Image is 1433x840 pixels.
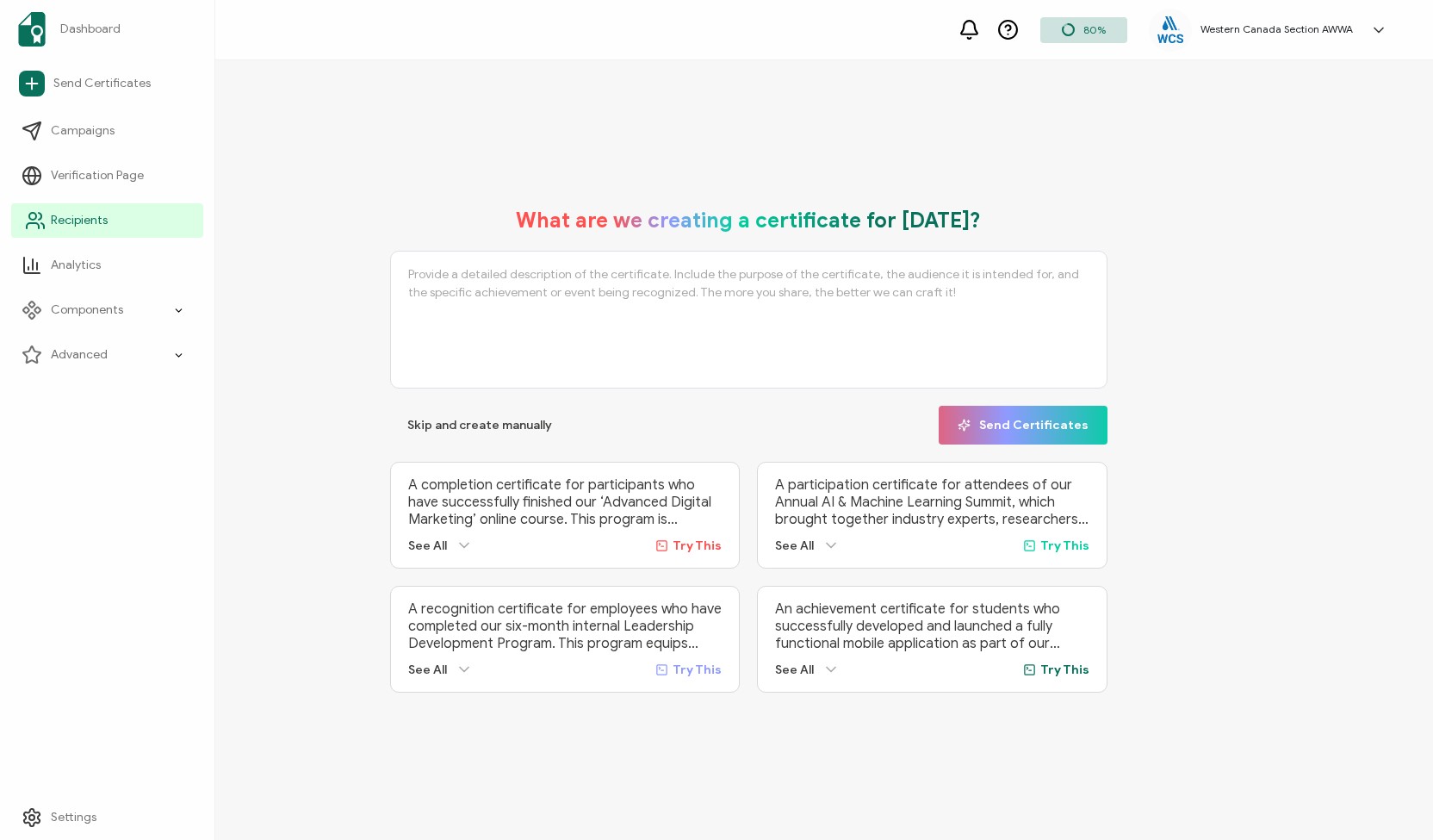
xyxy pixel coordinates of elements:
[11,203,203,238] a: Recipients
[11,64,203,103] a: Send Certificates
[775,600,1089,652] p: An achievement certificate for students who successfully developed and launched a fully functiona...
[408,476,723,528] p: A completion certificate for participants who have successfully finished our ‘Advanced Digital Ma...
[51,257,101,274] span: Analytics
[51,122,115,140] span: Campaigns
[11,159,203,193] a: Verification Page
[11,800,203,835] a: Settings
[11,5,203,53] a: Dashboard
[390,406,569,445] button: Skip and create manually
[775,476,1089,528] p: A participation certificate for attendees of our Annual AI & Machine Learning Summit, which broug...
[1083,23,1106,36] span: 80%
[1200,23,1353,35] h5: Western Canada Section AWWA
[1157,16,1183,43] img: eb0530a7-dc53-4dd2-968c-61d1fd0a03d4.png
[1040,538,1089,553] span: Try This
[939,406,1107,445] button: Send Certificates
[60,21,121,38] span: Dashboard
[673,663,722,677] span: Try This
[408,600,723,652] p: A recognition certificate for employees who have completed our six-month internal Leadership Deve...
[958,419,1089,432] span: Send Certificates
[51,302,123,319] span: Components
[407,420,552,432] span: Skip and create manually
[408,663,447,677] span: See All
[51,809,96,826] span: Settings
[1040,663,1089,677] span: Try This
[51,212,108,229] span: Recipients
[18,12,46,47] img: sertifier-logomark-colored.svg
[51,346,108,364] span: Advanced
[11,248,203,283] a: Analytics
[51,167,144,184] span: Verification Page
[408,538,447,553] span: See All
[673,538,722,553] span: Try This
[11,114,203,148] a: Campaigns
[516,208,981,233] h1: What are we creating a certificate for [DATE]?
[775,663,814,677] span: See All
[775,538,814,553] span: See All
[53,75,151,92] span: Send Certificates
